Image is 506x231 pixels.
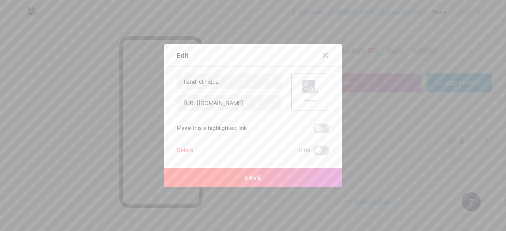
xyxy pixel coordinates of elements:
div: Make this a highlighted link [177,124,247,133]
span: Hide [298,146,310,155]
div: Delete [177,146,193,155]
div: Edit [177,51,189,60]
input: Title [177,73,281,89]
div: Picture [302,98,318,104]
span: Save [244,174,262,181]
button: Save [164,168,342,187]
input: URL [177,95,281,111]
